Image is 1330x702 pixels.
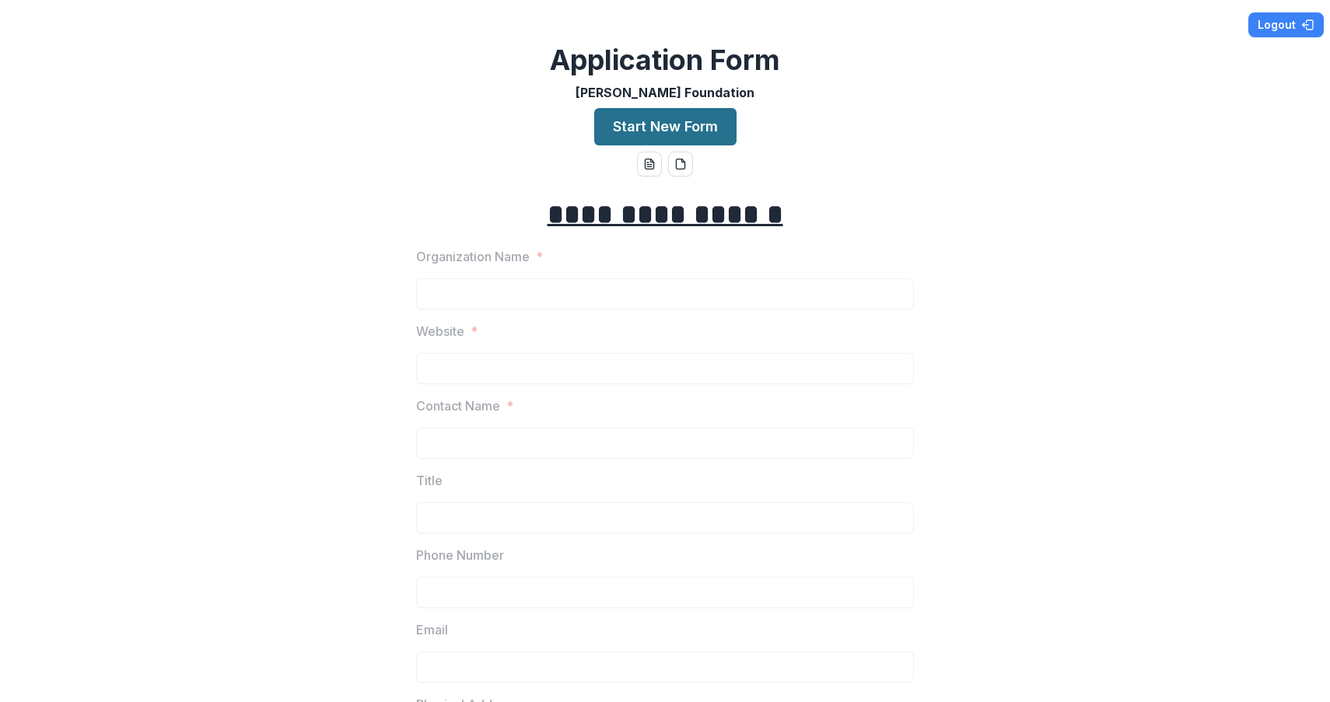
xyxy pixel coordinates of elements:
button: Logout [1248,12,1324,37]
p: Email [416,620,448,639]
button: pdf-download [668,152,693,176]
p: Title [416,471,443,490]
p: [PERSON_NAME] Foundation [576,83,754,102]
p: Phone Number [416,546,504,564]
p: Organization Name [416,247,530,266]
button: Start New Form [594,108,737,145]
button: word-download [637,152,662,176]
p: Website [416,322,464,341]
h2: Application Form [550,44,780,77]
p: Contact Name [416,396,500,415]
